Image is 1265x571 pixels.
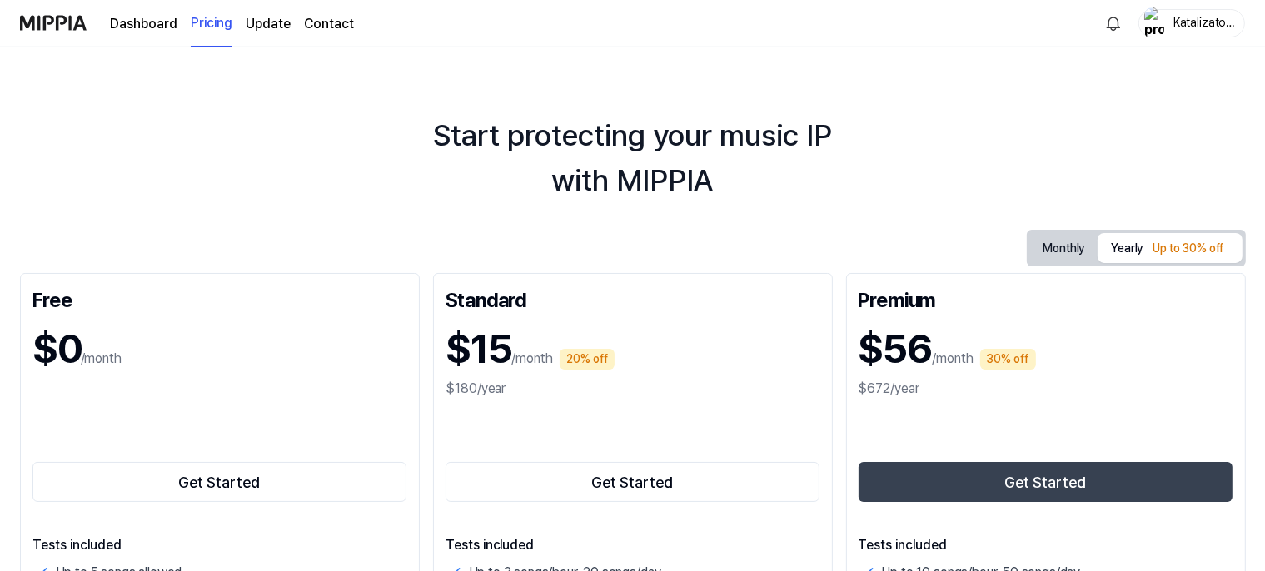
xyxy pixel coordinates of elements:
div: 30% off [980,349,1036,370]
h1: $15 [446,319,512,379]
div: Free [32,285,407,312]
button: profileKatalizator AI [1138,9,1245,37]
a: Get Started [446,459,820,505]
p: Tests included [32,535,407,555]
div: Up to 30% off [1148,236,1229,261]
div: Standard [446,285,820,312]
p: /month [512,349,553,369]
p: /month [81,349,122,369]
a: Update [246,14,291,34]
div: Katalizator AI [1169,13,1234,32]
div: $672/year [859,379,1233,399]
p: Tests included [859,535,1233,555]
button: Get Started [446,462,820,502]
button: Get Started [32,462,407,502]
a: Get Started [32,459,407,505]
button: Monthly [1030,233,1098,264]
img: profile [1144,7,1164,40]
a: Contact [304,14,354,34]
p: /month [933,349,974,369]
h1: $0 [32,319,81,379]
div: 20% off [560,349,615,370]
img: 알림 [1103,13,1123,33]
button: Get Started [859,462,1233,502]
div: Premium [859,285,1233,312]
p: Tests included [446,535,820,555]
a: Pricing [191,1,232,47]
h1: $56 [859,319,933,379]
a: Get Started [859,459,1233,505]
a: Dashboard [110,14,177,34]
button: Yearly [1098,233,1242,263]
div: $180/year [446,379,820,399]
